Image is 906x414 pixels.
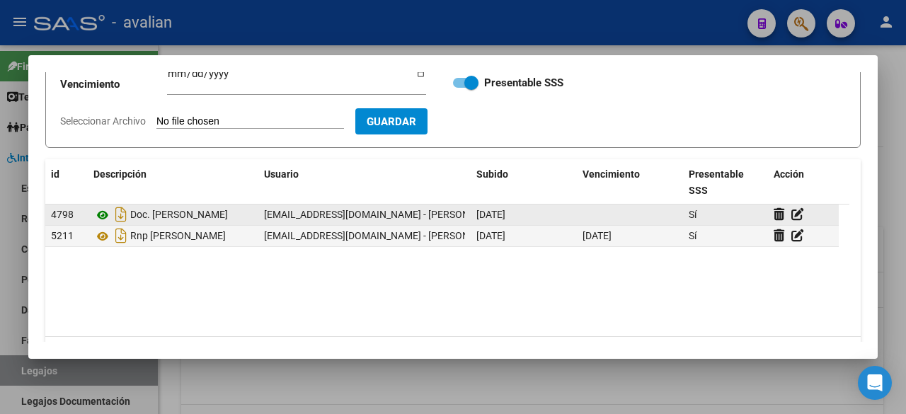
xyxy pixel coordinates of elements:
span: Sí [689,230,696,241]
datatable-header-cell: Usuario [258,159,471,206]
span: [EMAIL_ADDRESS][DOMAIN_NAME] - [PERSON_NAME] [264,230,504,241]
button: Guardar [355,108,428,134]
span: Acción [774,168,804,180]
span: Guardar [367,115,416,128]
span: 5211 [51,230,74,241]
div: Open Intercom Messenger [858,366,892,400]
span: [DATE] [476,230,505,241]
span: [EMAIL_ADDRESS][DOMAIN_NAME] - [PERSON_NAME] [264,209,504,220]
datatable-header-cell: Subido [471,159,577,206]
div: 2 total [45,337,861,372]
span: Sí [689,209,696,220]
span: Seleccionar Archivo [60,115,146,127]
span: Subido [476,168,508,180]
p: Vencimiento [60,76,167,93]
span: Vencimiento [583,168,640,180]
span: Presentable SSS [689,168,744,196]
i: Descargar documento [112,203,130,226]
datatable-header-cell: Presentable SSS [683,159,768,206]
datatable-header-cell: Vencimiento [577,159,683,206]
span: 4798 [51,209,74,220]
datatable-header-cell: Descripción [88,159,258,206]
datatable-header-cell: Acción [768,159,839,206]
span: [DATE] [583,230,612,241]
span: [DATE] [476,209,505,220]
span: Descripción [93,168,147,180]
span: id [51,168,59,180]
datatable-header-cell: id [45,159,88,206]
i: Descargar documento [112,224,130,247]
span: Usuario [264,168,299,180]
span: Doc. [PERSON_NAME] [130,209,228,221]
strong: Presentable SSS [484,76,563,89]
span: Rnp [PERSON_NAME] [130,231,226,242]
